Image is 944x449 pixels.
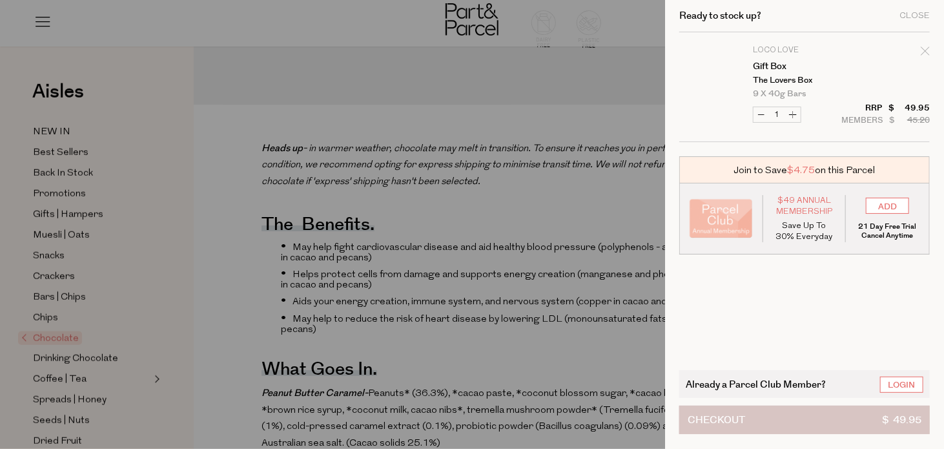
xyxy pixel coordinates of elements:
span: 9 x 40g Bars [753,90,806,98]
input: ADD [866,198,909,214]
div: Remove Gift Box [921,45,930,62]
div: Join to Save on this Parcel [679,156,930,183]
p: 21 Day Free Trial Cancel Anytime [856,222,919,240]
input: QTY Gift Box [769,107,785,122]
span: Already a Parcel Club Member? [686,377,826,392]
p: Save Up To 30% Everyday [773,220,836,242]
span: $49 Annual Membership [773,195,836,217]
span: Checkout [688,406,745,433]
p: Loco Love [753,47,853,54]
span: $4.75 [788,163,816,177]
span: $ 49.95 [882,406,921,433]
button: Checkout$ 49.95 [679,406,930,434]
p: The Lovers Box [753,76,853,85]
a: Gift Box [753,62,853,71]
a: Login [880,377,923,393]
h2: Ready to stock up? [679,11,761,21]
div: Close [899,12,930,20]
